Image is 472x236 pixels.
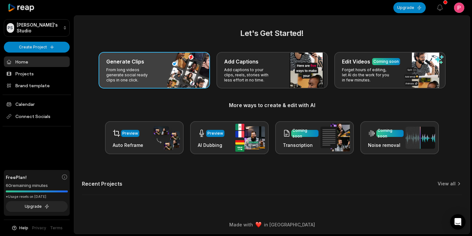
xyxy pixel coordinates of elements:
button: Help [11,225,28,231]
button: Upgrade [393,2,426,13]
a: Brand template [4,80,70,91]
img: transcription.png [320,124,350,151]
h3: Generate Clips [106,58,144,65]
a: Home [4,56,70,67]
h2: Let's Get Started! [82,28,462,39]
button: Create Project [4,42,70,53]
img: heart emoji [256,222,261,228]
p: From long videos generate social ready clips in one click. [106,67,156,83]
img: noise_removal.png [406,127,435,149]
p: Forget hours of editing, let AI do the work for you in few minutes. [342,67,392,83]
a: View all [438,181,456,187]
p: [PERSON_NAME]'s Studio [17,22,60,34]
div: Preview [122,131,138,136]
a: Privacy [32,225,46,231]
img: auto_reframe.png [150,125,180,150]
div: Coming soon [293,128,317,139]
span: Connect Socials [4,111,70,122]
h3: Edit Videos [342,58,370,65]
span: Free Plan! [6,174,27,181]
h3: Auto Reframe [113,142,143,148]
h3: Noise removal [368,142,404,148]
p: Add captions to your clips, reels, stories with less effort in no time. [224,67,274,83]
div: Coming soon [373,59,399,64]
a: Terms [50,225,63,231]
h3: More ways to create & edit with AI [82,101,462,109]
button: Upgrade [6,201,68,212]
span: Help [19,225,28,231]
h3: AI Dubbing [198,142,224,148]
div: Preview [207,131,223,136]
h3: Add Captions [224,58,258,65]
div: PS [7,23,14,33]
div: Open Intercom Messenger [450,214,466,230]
h2: Recent Projects [82,181,122,187]
div: Made with in [GEOGRAPHIC_DATA] [80,221,464,228]
a: Projects [4,68,70,79]
div: *Usage resets on [DATE] [6,194,68,199]
div: 60 remaining minutes [6,182,68,189]
div: Coming soon [378,128,402,139]
img: ai_dubbing.png [235,124,265,152]
a: Calendar [4,99,70,109]
h3: Transcription [283,142,319,148]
